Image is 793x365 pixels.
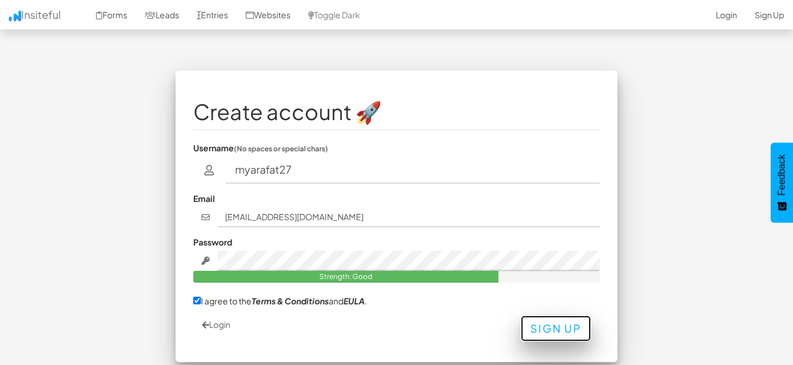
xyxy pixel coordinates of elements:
[193,271,498,283] div: Strength: Good
[252,296,329,306] a: Terms & Conditions
[226,157,600,184] input: username
[193,142,328,154] label: Username
[777,154,787,195] span: Feedback
[202,319,230,330] a: Login
[234,144,328,153] small: (No spaces or special chars)
[193,236,232,248] label: Password
[193,297,201,304] input: I agree to theTerms & ConditionsandEULA.
[193,294,367,307] label: I agree to the and .
[193,193,215,204] label: Email
[771,142,793,223] button: Feedback - Show survey
[521,316,591,341] button: Sign Up
[193,100,600,124] h1: Create account 🚀
[343,296,365,306] a: EULA
[218,207,600,227] input: john@doe.com
[9,11,21,21] img: icon.png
